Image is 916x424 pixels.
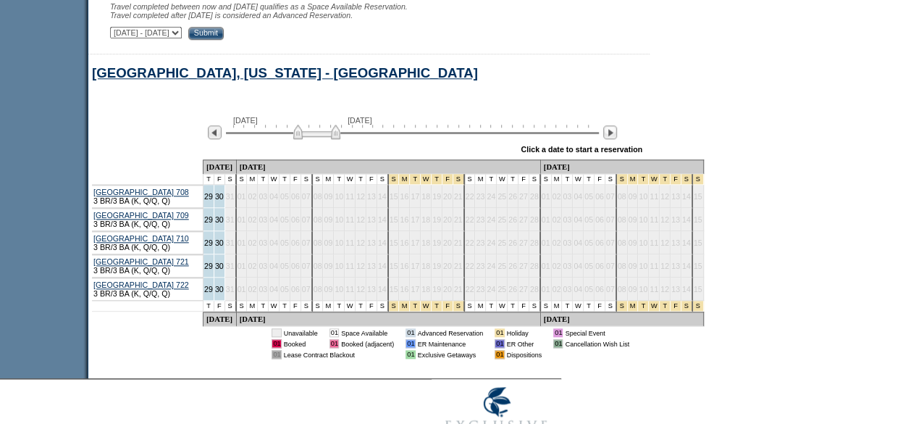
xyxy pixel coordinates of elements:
[584,254,594,278] td: 05
[693,185,704,208] td: 15
[410,278,421,301] td: 17
[541,185,552,208] td: 01
[453,278,465,301] td: 21
[594,208,605,231] td: 06
[432,208,442,231] td: 19
[562,185,573,208] td: 03
[605,174,617,185] td: S
[345,174,356,185] td: W
[366,278,377,301] td: 13
[377,231,389,254] td: 14
[110,2,408,11] span: Travel completed between now and [DATE] qualifies as a Space Available Reservation.
[366,185,377,208] td: 13
[313,174,324,185] td: S
[410,174,421,185] td: President's Week 2026
[693,231,704,254] td: 15
[204,238,213,247] a: 29
[584,174,594,185] td: T
[628,278,639,301] td: 09
[552,278,563,301] td: 02
[313,254,324,278] td: 08
[605,185,617,208] td: 07
[584,278,594,301] td: 05
[237,231,248,254] td: 01
[301,208,313,231] td: 07
[508,254,518,278] td: 26
[465,278,476,301] td: 22
[529,185,541,208] td: 28
[681,278,693,301] td: 14
[529,208,541,231] td: 28
[432,185,442,208] td: 19
[247,231,258,254] td: 02
[475,185,486,208] td: 23
[410,231,421,254] td: 17
[453,254,465,278] td: 21
[389,254,400,278] td: 15
[93,188,189,196] a: [GEOGRAPHIC_DATA] 708
[529,278,541,301] td: 28
[693,254,704,278] td: 15
[377,254,389,278] td: 14
[541,254,552,278] td: 01
[92,208,203,231] td: 3 BR/3 BA (K, Q/Q, Q)
[421,208,432,231] td: 18
[475,174,486,185] td: M
[269,208,280,231] td: 04
[334,254,345,278] td: 10
[269,185,280,208] td: 04
[573,278,584,301] td: 04
[475,278,486,301] td: 23
[225,208,237,231] td: 31
[562,208,573,231] td: 03
[552,208,563,231] td: 02
[225,185,237,208] td: 31
[617,278,628,301] td: 08
[660,185,671,208] td: 12
[323,208,334,231] td: 09
[508,174,518,185] td: T
[497,254,508,278] td: 25
[345,185,356,208] td: 11
[237,208,248,231] td: 01
[508,208,518,231] td: 26
[410,208,421,231] td: 17
[203,174,214,185] td: T
[421,185,432,208] td: 18
[421,254,432,278] td: 18
[605,254,617,278] td: 07
[215,285,224,294] a: 30
[110,11,353,20] nobr: Travel completed after [DATE] is considered an Advanced Reservation.
[323,278,334,301] td: 09
[93,280,189,289] a: [GEOGRAPHIC_DATA] 722
[280,185,290,208] td: 05
[215,238,224,247] a: 30
[541,159,704,174] td: [DATE]
[290,231,301,254] td: 06
[617,174,628,185] td: Spring Break Wk 1 2026
[313,208,324,231] td: 08
[301,174,313,185] td: S
[313,278,324,301] td: 08
[486,174,497,185] td: T
[237,185,248,208] td: 01
[237,254,248,278] td: 01
[605,231,617,254] td: 07
[366,231,377,254] td: 13
[208,125,222,139] img: Previous
[475,208,486,231] td: 23
[301,185,313,208] td: 07
[421,278,432,301] td: 18
[649,278,660,301] td: 11
[638,254,649,278] td: 10
[290,185,301,208] td: 06
[671,208,681,231] td: 13
[594,185,605,208] td: 06
[323,231,334,254] td: 09
[660,174,671,185] td: Spring Break Wk 1 2026
[486,278,497,301] td: 24
[681,254,693,278] td: 14
[258,185,269,208] td: 03
[638,278,649,301] td: 10
[92,278,203,301] td: 3 BR/3 BA (K, Q/Q, Q)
